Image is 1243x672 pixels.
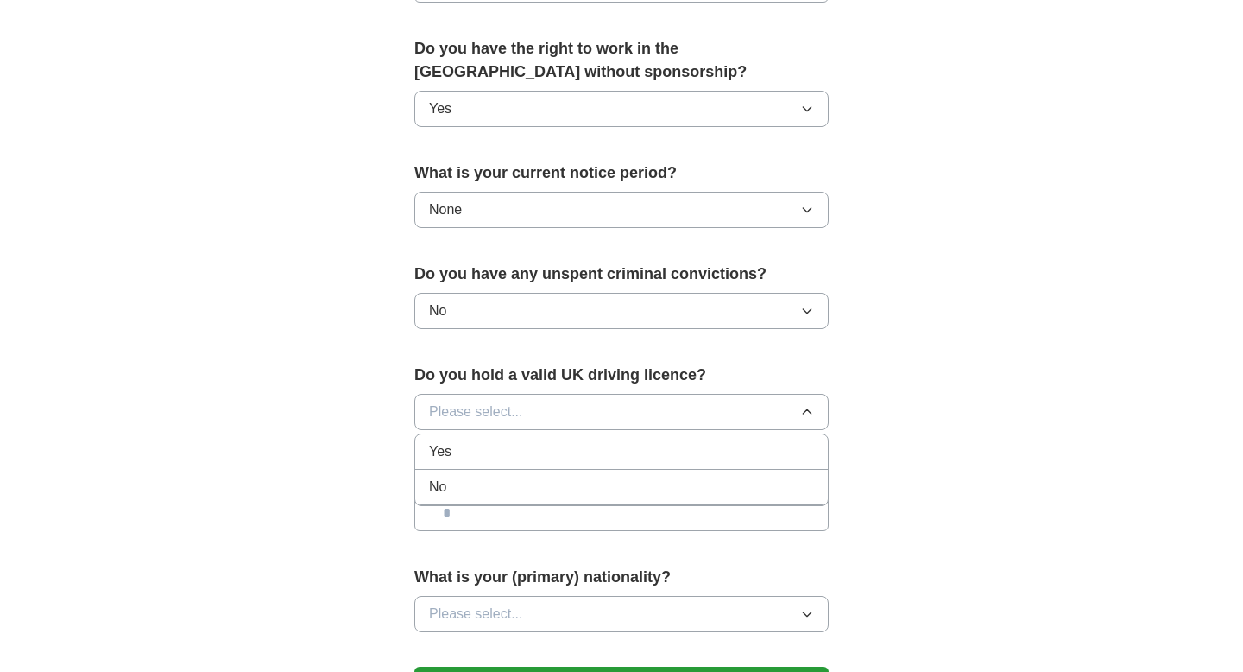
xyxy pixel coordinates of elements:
[414,91,829,127] button: Yes
[429,477,446,498] span: No
[414,566,829,589] label: What is your (primary) nationality?
[414,293,829,329] button: No
[414,162,829,185] label: What is your current notice period?
[429,402,523,422] span: Please select...
[429,441,451,462] span: Yes
[429,200,462,220] span: None
[414,37,829,84] label: Do you have the right to work in the [GEOGRAPHIC_DATA] without sponsorship?
[429,98,451,119] span: Yes
[414,596,829,632] button: Please select...
[414,192,829,228] button: None
[429,604,523,624] span: Please select...
[414,364,829,387] label: Do you hold a valid UK driving licence?
[414,263,829,286] label: Do you have any unspent criminal convictions?
[414,394,829,430] button: Please select...
[429,301,446,321] span: No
